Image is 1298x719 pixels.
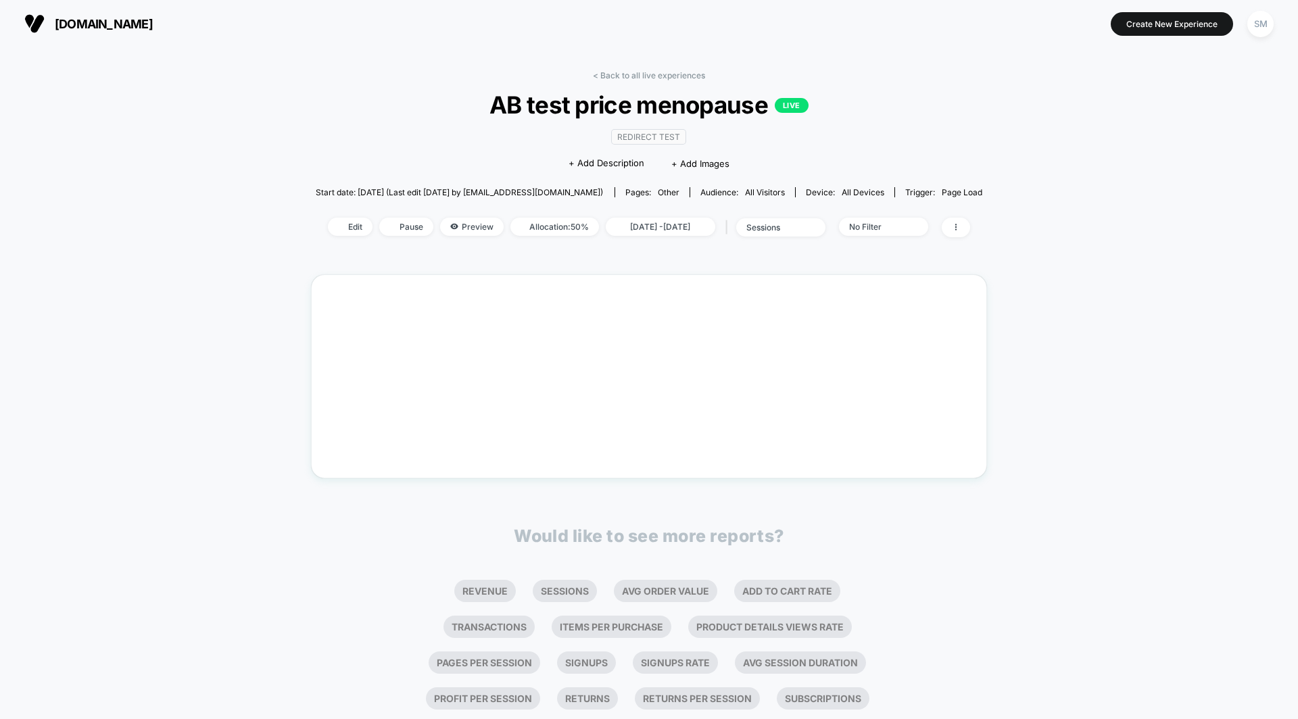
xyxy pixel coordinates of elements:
span: All Visitors [745,187,785,197]
button: Create New Experience [1111,12,1233,36]
p: Would like to see more reports? [514,526,784,546]
li: Returns [557,687,618,710]
li: Items Per Purchase [552,616,671,638]
img: Visually logo [24,14,45,34]
li: Subscriptions [777,687,869,710]
div: sessions [746,222,800,232]
span: Allocation: 50% [510,218,599,236]
li: Profit Per Session [426,687,540,710]
button: SM [1243,10,1278,38]
span: + Add Description [569,157,644,170]
li: Revenue [454,580,516,602]
span: Edit [328,218,372,236]
div: SM [1247,11,1274,37]
span: Start date: [DATE] (Last edit [DATE] by [EMAIL_ADDRESS][DOMAIN_NAME]) [316,187,603,197]
p: LIVE [775,98,809,113]
li: Pages Per Session [429,651,540,674]
span: [DATE] - [DATE] [606,218,715,236]
a: < Back to all live experiences [593,70,705,80]
button: [DOMAIN_NAME] [20,13,157,34]
span: [DOMAIN_NAME] [55,17,153,31]
li: Signups [557,651,616,674]
div: Audience: [700,187,785,197]
span: | [722,218,736,237]
span: all devices [842,187,884,197]
div: No Filter [849,222,903,232]
li: Sessions [533,580,597,602]
span: Page Load [942,187,982,197]
span: other [658,187,679,197]
span: Preview [440,218,504,236]
li: Signups Rate [633,651,718,674]
li: Avg Session Duration [735,651,866,674]
span: AB test price menopause [349,91,949,119]
div: Trigger: [905,187,982,197]
li: Returns Per Session [635,687,760,710]
li: Add To Cart Rate [734,580,840,602]
li: Product Details Views Rate [688,616,852,638]
li: Transactions [443,616,535,638]
span: Device: [795,187,894,197]
span: Pause [379,218,433,236]
li: Avg Order Value [614,580,717,602]
div: Pages: [625,187,679,197]
span: Redirect Test [611,129,686,145]
span: + Add Images [671,158,729,169]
